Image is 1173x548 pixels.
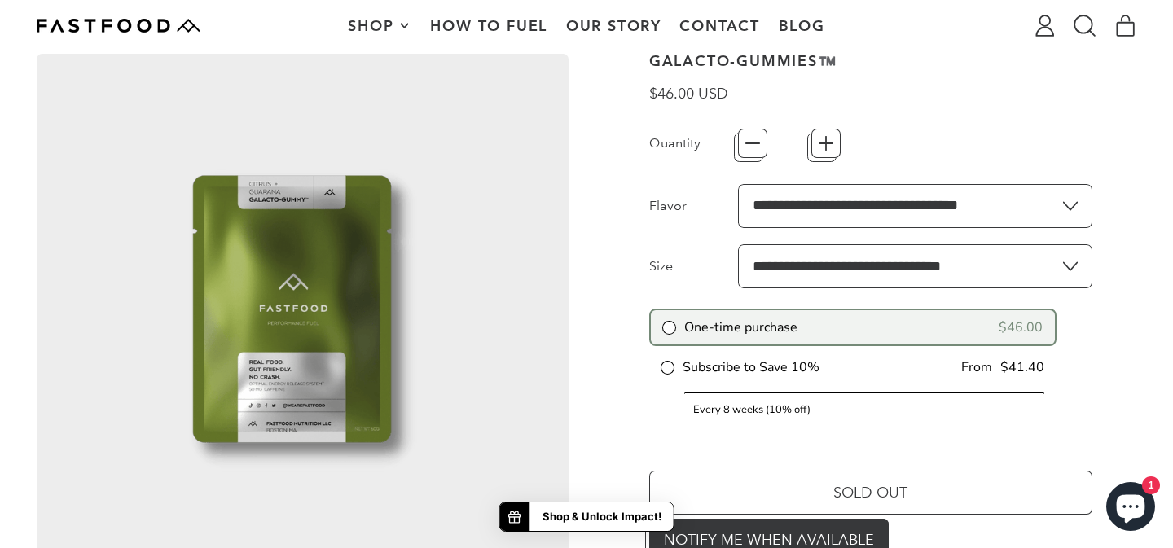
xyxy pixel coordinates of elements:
div: $46.00 [999,318,1043,336]
label: One-time purchase [663,318,797,336]
button: + [811,129,841,158]
input: One-time purchase [663,322,672,331]
span: Sold Out [833,484,907,502]
button: Sold Out [649,471,1092,515]
span: Shop [348,19,398,33]
label: Subscribe to Save 10% [661,358,819,376]
div: $41.40 [1000,358,1044,376]
button: − [738,129,767,158]
img: Fastfood [37,19,200,33]
div: From [961,358,992,376]
span: $46.00 USD [649,85,728,103]
label: Quantity [649,134,738,153]
label: Size [649,256,738,276]
label: Flavor [649,196,738,216]
input: Subscribe to Save 10% [661,362,670,370]
inbox-online-store-chat: Shopify online store chat [1101,482,1160,535]
h1: Galacto-Gummies™️ [649,54,1092,68]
